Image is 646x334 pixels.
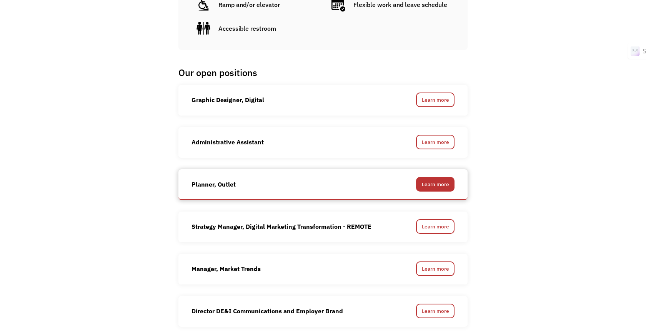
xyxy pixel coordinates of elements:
[416,304,455,318] a: Learn more
[191,95,264,104] div: Graphic Designer, Digital
[191,222,371,231] div: Strategy Manager, Digital Marketing Transformation - REMOTE
[191,264,261,273] div: Manager, Market Trends
[191,137,264,147] div: Administrative Assistant
[416,261,455,276] a: Learn more
[218,24,276,33] div: Accessible restroom
[191,306,343,316] div: Director DE&I Communications and Employer Brand
[416,177,455,192] a: Learn more
[416,135,455,149] a: Learn more
[191,180,236,189] div: Planner, Outlet
[416,219,455,234] a: Learn more
[178,67,465,78] h1: Our open positions
[416,93,455,107] a: Learn more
